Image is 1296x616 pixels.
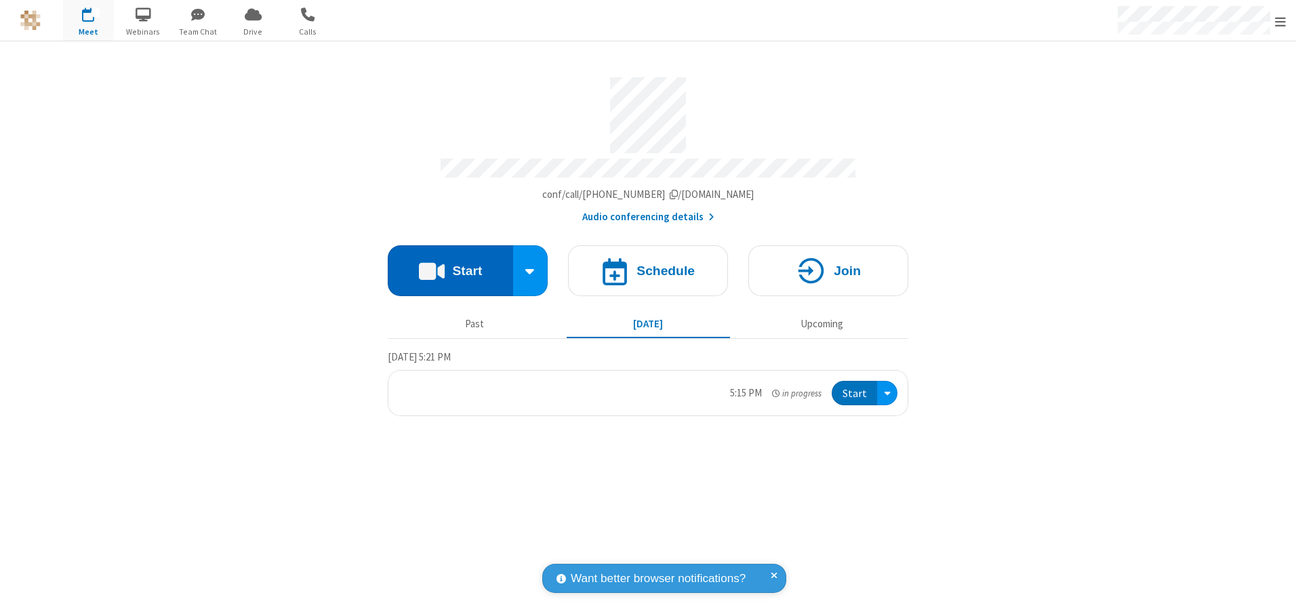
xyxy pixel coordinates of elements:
[542,188,754,201] span: Copy my meeting room link
[834,264,861,277] h4: Join
[228,26,279,38] span: Drive
[513,245,548,296] div: Start conference options
[571,570,746,588] span: Want better browser notifications?
[568,245,728,296] button: Schedule
[283,26,333,38] span: Calls
[582,209,714,225] button: Audio conferencing details
[877,381,897,406] div: Open menu
[452,264,482,277] h4: Start
[772,387,822,400] em: in progress
[542,187,754,203] button: Copy my meeting room linkCopy my meeting room link
[832,381,877,406] button: Start
[173,26,224,38] span: Team Chat
[1262,581,1286,607] iframe: Chat
[636,264,695,277] h4: Schedule
[388,350,451,363] span: [DATE] 5:21 PM
[388,67,908,225] section: Account details
[118,26,169,38] span: Webinars
[393,311,556,337] button: Past
[730,386,762,401] div: 5:15 PM
[388,349,908,417] section: Today's Meetings
[63,26,114,38] span: Meet
[740,311,904,337] button: Upcoming
[92,7,100,18] div: 1
[20,10,41,30] img: QA Selenium DO NOT DELETE OR CHANGE
[388,245,513,296] button: Start
[748,245,908,296] button: Join
[567,311,730,337] button: [DATE]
